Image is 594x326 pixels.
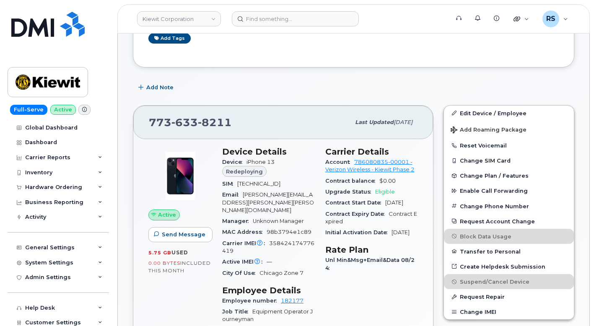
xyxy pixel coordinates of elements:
span: Initial Activation Date [325,229,392,235]
span: Employee number [222,298,281,304]
button: Send Message [148,227,213,242]
span: Contract Start Date [325,199,385,206]
button: Add Roaming Package [444,121,574,138]
span: Contract balance [325,178,379,184]
button: Change IMEI [444,304,574,319]
a: Edit Device / Employee [444,106,574,121]
div: Quicklinks [508,10,535,27]
h3: Carrier Details [325,147,418,157]
span: Equipment Operator Journeyman [222,308,313,322]
span: — [267,259,272,265]
span: [PERSON_NAME][EMAIL_ADDRESS][PERSON_NAME][PERSON_NAME][DOMAIN_NAME] [222,191,314,213]
span: $0.00 [379,178,396,184]
span: [DATE] [392,229,410,235]
span: RS [546,14,555,24]
button: Request Account Change [444,214,574,229]
span: Last updated [355,119,394,125]
img: image20231002-3703462-1ig824h.jpeg [155,151,205,201]
button: Request Repair [444,289,574,304]
span: Email [222,191,243,198]
span: Job Title [222,308,252,315]
span: Enable Call Forwarding [460,188,528,194]
span: [DATE] [394,119,412,125]
span: SIM [222,181,237,187]
span: Unl Min&Msg+Email&Data 08/24 [325,257,415,271]
a: Create Helpdesk Submission [444,259,574,274]
span: Contract Expired [325,211,417,225]
a: 182177 [281,298,303,304]
span: 0.00 Bytes [148,260,180,266]
span: Upgrade Status [325,189,375,195]
span: Change Plan / Features [460,173,529,179]
span: Add Roaming Package [451,127,527,135]
button: Reset Voicemail [444,138,574,153]
span: Eligible [375,189,395,195]
h3: Employee Details [222,285,315,295]
span: used [171,249,188,256]
button: Add Note [133,80,181,95]
button: Block Data Usage [444,229,574,244]
iframe: Messenger Launcher [558,290,588,320]
span: 633 [171,116,198,129]
button: Change Phone Number [444,199,574,214]
span: Send Message [162,230,205,238]
a: Kiewit Corporation [137,11,221,26]
span: [DATE] [385,199,403,206]
span: Account [325,159,354,165]
h3: Rate Plan [325,245,418,255]
span: Redeploying [226,168,263,176]
span: [TECHNICAL_ID] [237,181,280,187]
span: Device [222,159,246,165]
button: Change SIM Card [444,153,574,168]
span: 773 [149,116,232,129]
span: Manager [222,218,253,224]
span: City Of Use [222,270,259,276]
span: 98b3794e1c89 [267,229,311,235]
h3: Device Details [222,147,315,157]
span: Active IMEI [222,259,267,265]
span: 8211 [198,116,232,129]
span: Unknown Manager [253,218,304,224]
button: Enable Call Forwarding [444,183,574,198]
a: Add tags [148,33,191,44]
span: Carrier IMEI [222,240,269,246]
span: 5.75 GB [148,250,171,256]
span: Chicago Zone 7 [259,270,303,276]
span: Contract Expiry Date [325,211,389,217]
button: Transfer to Personal [444,244,574,259]
button: Change Plan / Features [444,168,574,183]
input: Find something... [232,11,359,26]
span: iPhone 13 [246,159,275,165]
span: Suspend/Cancel Device [460,279,529,285]
span: Add Note [146,83,174,91]
div: Randy Sayres [537,10,574,27]
button: Suspend/Cancel Device [444,274,574,289]
span: Active [158,211,176,219]
a: 786080835-00001 - Verizon Wireless - Kiewit Phase 2 [325,159,415,173]
span: MAC Address [222,229,267,235]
